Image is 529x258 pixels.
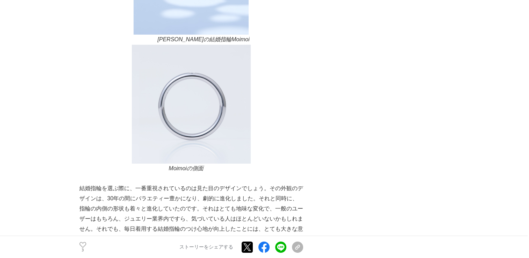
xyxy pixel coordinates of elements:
[158,36,250,42] em: [PERSON_NAME]の結婚指輪Moimoi
[179,244,233,250] p: ストーリーをシェアする
[79,249,86,252] p: 3
[169,165,204,171] em: Moimoiの側面
[132,45,251,164] img: thumbnail_12ad8580-53bd-11ef-913e-8f1bfb1faa14.JPG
